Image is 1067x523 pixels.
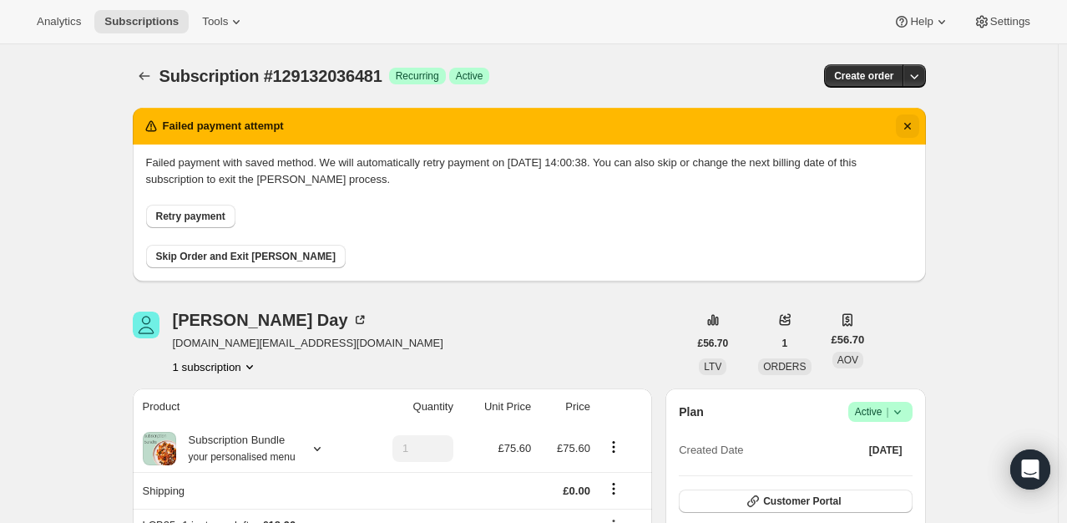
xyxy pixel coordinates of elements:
button: Dismiss notification [896,114,919,138]
span: LTV [704,361,721,373]
small: your personalised menu [189,451,296,463]
span: £0.00 [563,485,590,497]
button: £56.70 [688,332,739,355]
span: Active [855,404,906,420]
button: Subscriptions [94,10,189,33]
h2: Plan [679,404,704,420]
span: £75.60 [557,442,590,454]
div: [PERSON_NAME] Day [173,312,368,328]
span: 1 [782,337,788,350]
div: Subscription Bundle [176,432,296,465]
th: Unit Price [458,388,536,425]
span: Skip Order and Exit [PERSON_NAME] [156,250,336,263]
span: £56.70 [698,337,729,350]
span: ORDERS [763,361,806,373]
button: Settings [963,10,1040,33]
button: Retry payment [146,205,235,228]
span: Created Date [679,442,743,459]
th: Product [133,388,362,425]
span: Retry payment [156,210,225,223]
span: [DOMAIN_NAME][EMAIL_ADDRESS][DOMAIN_NAME] [173,335,443,352]
span: Tools [202,15,228,28]
span: £56.70 [832,332,865,348]
span: Create order [834,69,893,83]
span: [DATE] [869,444,903,457]
button: 1 [772,332,798,355]
th: Quantity [362,388,458,425]
span: Analytics [37,15,81,28]
span: Help [910,15,933,28]
span: Customer Portal [763,495,841,508]
div: Open Intercom Messenger [1010,449,1050,490]
span: Recurring [396,69,439,83]
span: Subscription #129132036481 [159,67,382,85]
span: £75.60 [498,442,531,454]
button: Help [883,10,959,33]
button: Product actions [600,438,627,456]
button: [DATE] [859,439,913,462]
span: Active [456,69,483,83]
button: Subscriptions [133,64,156,88]
button: Shipping actions [600,480,627,498]
p: Failed payment with saved method. We will automatically retry payment on [DATE] 14:00:38. You can... [146,155,913,188]
button: Analytics [27,10,91,33]
button: Create order [824,64,903,88]
th: Price [536,388,595,425]
span: | [886,405,888,419]
th: Shipping [133,472,362,509]
span: AOV [837,354,858,366]
button: Product actions [173,358,258,375]
button: Skip Order and Exit [PERSON_NAME] [146,245,346,268]
span: Subscriptions [104,15,179,28]
button: Customer Portal [679,490,912,513]
h2: Failed payment attempt [163,118,284,135]
img: product img [143,432,176,465]
span: Settings [990,15,1030,28]
button: Tools [192,10,255,33]
span: Marianne Day [133,312,159,338]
